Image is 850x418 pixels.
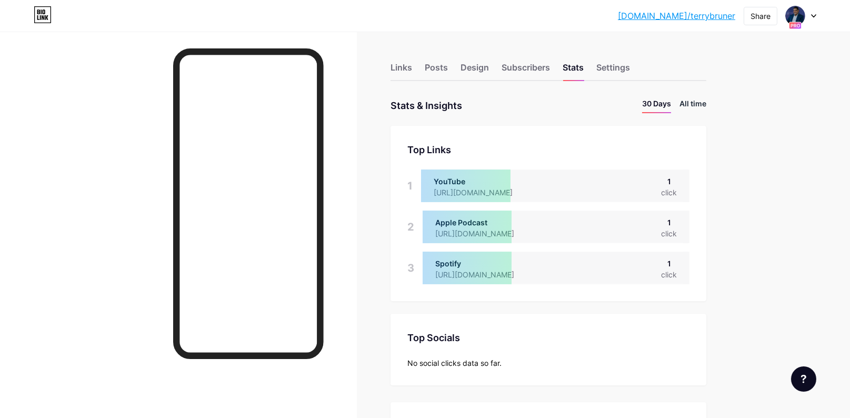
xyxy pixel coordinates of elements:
[642,98,671,113] li: 30 Days
[596,61,630,80] div: Settings
[407,331,689,345] div: Top Socials
[407,357,689,369] div: No social clicks data so far.
[785,6,805,26] img: digitalarmours
[751,11,771,22] div: Share
[502,61,550,80] div: Subscribers
[391,61,412,80] div: Links
[618,9,735,22] a: [DOMAIN_NAME]/terrybruner
[461,61,489,80] div: Design
[661,217,677,228] div: 1
[425,61,448,80] div: Posts
[407,211,414,243] div: 2
[407,252,414,284] div: 3
[679,98,706,113] li: All time
[407,170,413,202] div: 1
[661,269,677,280] div: click
[661,176,677,187] div: 1
[661,228,677,239] div: click
[661,258,677,269] div: 1
[563,61,584,80] div: Stats
[407,143,689,157] div: Top Links
[661,187,677,198] div: click
[391,98,462,113] div: Stats & Insights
